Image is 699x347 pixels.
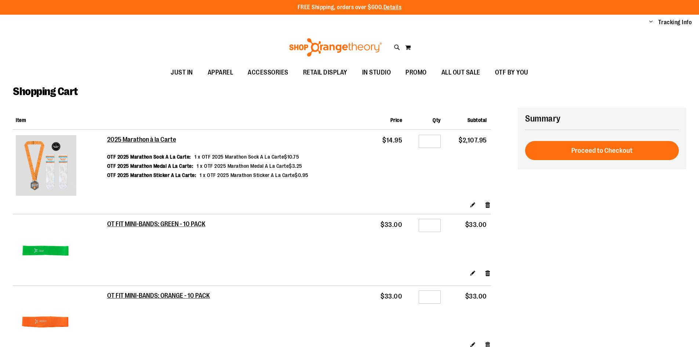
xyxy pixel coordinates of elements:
[200,171,309,179] dd: 1 x OTF 2025 Marathon Sticker A La Carte
[107,171,196,179] dt: OTF 2025 Marathon Sticker A La Carte
[467,117,487,123] span: Subtotal
[441,64,480,81] span: ALL OUT SALE
[107,292,211,300] a: OT FIT MINI-BANDS: ORANGE - 10 PACK
[16,220,104,282] a: OT FIT MINI-BANDS: GREEN - 10 PACK
[649,19,653,26] button: Account menu
[381,293,402,300] span: $33.00
[13,85,78,98] span: Shopping Cart
[16,135,76,196] img: 2025 Marathon à la Carte
[194,153,299,160] dd: 1 x OTF 2025 Marathon Sock A La Carte
[485,269,491,277] a: Remove item
[208,64,233,81] span: APPAREL
[288,38,383,57] img: Shop Orangetheory
[381,221,402,228] span: $33.00
[107,162,193,170] dt: OTF 2025 Marathon Medal A La Carte
[107,220,207,228] a: OT FIT MINI-BANDS: GREEN - 10 PACK
[382,137,402,144] span: $14.95
[571,147,633,155] span: Proceed to Checkout
[16,135,104,198] a: 2025 Marathon à la Carte
[248,64,288,81] span: ACCESSORIES
[197,162,302,170] dd: 1 x OTF 2025 Marathon Medal A La Carte
[171,64,193,81] span: JUST IN
[465,221,487,228] span: $33.00
[16,117,26,123] span: Item
[107,136,311,144] a: 2025 Marathon à la Carte
[383,4,402,11] a: Details
[362,64,391,81] span: IN STUDIO
[459,137,487,144] span: $2,107.95
[298,3,402,12] p: FREE Shipping, orders over $600.
[390,117,403,123] span: Price
[658,18,692,26] a: Tracking Info
[433,117,441,123] span: Qty
[284,154,299,160] span: $10.75
[525,112,679,125] h2: Summary
[405,64,427,81] span: PROMO
[465,293,487,300] span: $33.00
[295,172,309,178] span: $0.95
[107,153,191,160] dt: OTF 2025 Marathon Sock A La Carte
[289,163,302,169] span: $3.25
[525,141,679,160] button: Proceed to Checkout
[485,201,491,209] a: Remove item
[16,220,76,281] img: OT FIT MINI-BANDS: GREEN - 10 PACK
[495,64,528,81] span: OTF BY YOU
[303,64,347,81] span: RETAIL DISPLAY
